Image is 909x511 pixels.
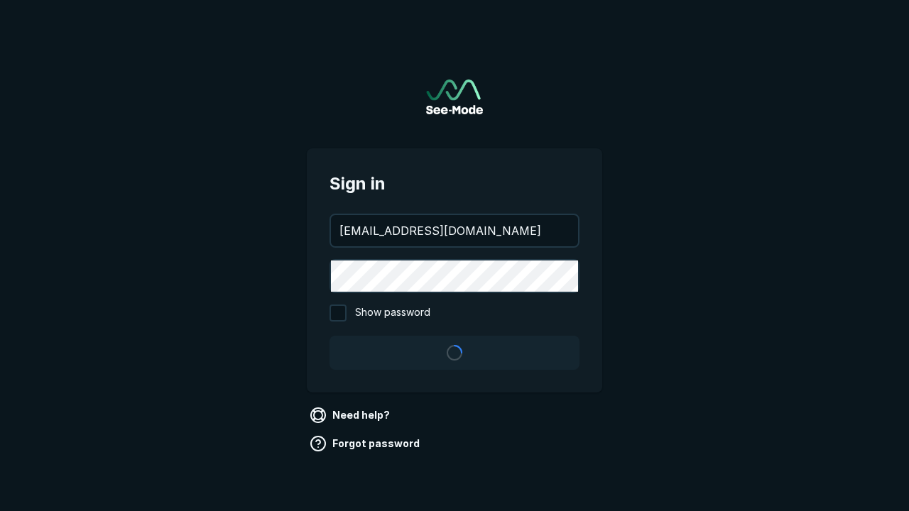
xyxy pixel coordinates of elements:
a: Forgot password [307,432,425,455]
a: Need help? [307,404,396,427]
a: Go to sign in [426,79,483,114]
img: See-Mode Logo [426,79,483,114]
span: Sign in [330,171,579,197]
input: your@email.com [331,215,578,246]
span: Show password [355,304,430,322]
